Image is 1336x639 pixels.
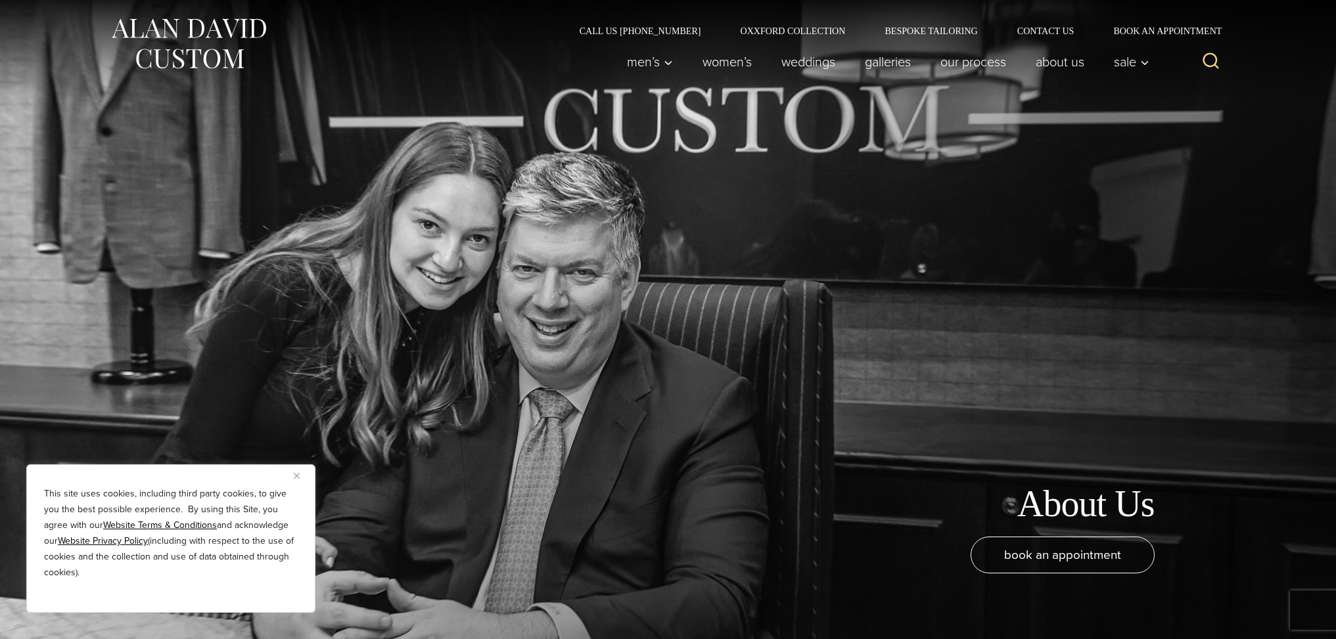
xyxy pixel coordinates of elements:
button: View Search Form [1195,46,1227,77]
span: Sale [1114,55,1149,68]
img: Close [294,473,300,479]
a: Our Process [925,49,1021,75]
nav: Secondary Navigation [560,26,1227,35]
a: Galleries [850,49,925,75]
button: Close [294,468,310,483]
img: Alan David Custom [110,14,267,73]
a: Website Privacy Policy [58,534,148,548]
a: Call Us [PHONE_NUMBER] [560,26,721,35]
a: Website Terms & Conditions [103,518,217,532]
span: Men’s [627,55,673,68]
p: This site uses cookies, including third party cookies, to give you the best possible experience. ... [44,486,298,581]
span: book an appointment [1004,545,1121,564]
a: Oxxford Collection [720,26,865,35]
a: weddings [766,49,850,75]
a: Book an Appointment [1094,26,1226,35]
h1: About Us [1017,482,1155,526]
a: Contact Us [998,26,1094,35]
a: book an appointment [971,537,1155,573]
a: Women’s [687,49,766,75]
nav: Primary Navigation [612,49,1156,75]
a: About Us [1021,49,1099,75]
a: Bespoke Tailoring [865,26,997,35]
